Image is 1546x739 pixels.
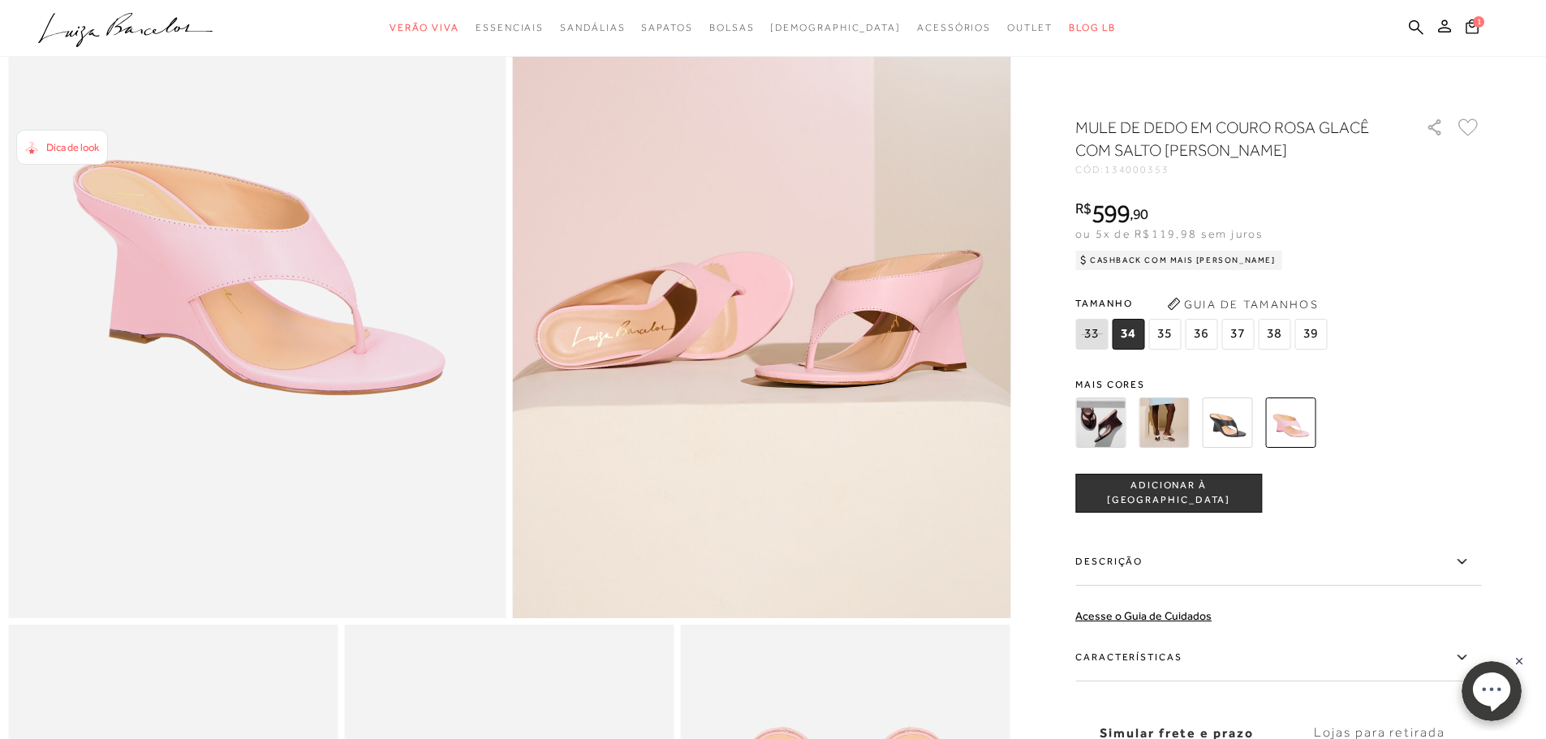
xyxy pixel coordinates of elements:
span: 35 [1148,319,1181,350]
span: 36 [1185,319,1217,350]
h1: MULE DE DEDO EM COURO ROSA GLACÊ COM SALTO [PERSON_NAME] [1075,116,1380,161]
a: categoryNavScreenReaderText [1007,13,1053,43]
span: 1 [1473,16,1484,28]
span: Mais cores [1075,380,1481,389]
div: CÓD: [1075,165,1400,174]
span: Essenciais [476,22,544,33]
a: categoryNavScreenReaderText [390,13,459,43]
a: noSubCategoriesText [770,13,901,43]
button: 1 [1461,18,1484,40]
span: 34 [1112,319,1144,350]
label: Características [1075,634,1481,681]
a: categoryNavScreenReaderText [560,13,625,43]
span: ADICIONAR À [GEOGRAPHIC_DATA] [1076,479,1261,507]
a: categoryNavScreenReaderText [641,13,692,43]
span: 39 [1294,319,1327,350]
span: Outlet [1007,22,1053,33]
img: MULE DE DEDO EM COURO OFF WHITE COM SALTO ANABELA ESCULTURAL [1139,397,1189,448]
span: 134000353 [1105,164,1169,175]
i: R$ [1075,201,1092,216]
span: Bolsas [709,22,755,33]
span: Acessórios [917,22,991,33]
div: Cashback com Mais [PERSON_NAME] [1075,251,1282,270]
span: [DEMOGRAPHIC_DATA] [770,22,901,33]
img: MULE DE DEDO EM COURO ROSA GLACÊ COM SALTO ANABELA ESCULTURAL [1265,397,1316,448]
span: Sapatos [641,22,692,33]
span: Dica de look [46,141,99,153]
span: 33 [1075,319,1108,350]
label: Descrição [1075,539,1481,586]
span: ou 5x de R$119,98 sem juros [1075,227,1263,240]
span: BLOG LB [1069,22,1116,33]
span: 38 [1258,319,1290,350]
a: categoryNavScreenReaderText [476,13,544,43]
img: MULE DE DEDO EM COURO PRETO COM SALTO ANABELA ESCULTURAL [1202,397,1252,448]
i: , [1130,207,1148,221]
span: Verão Viva [390,22,459,33]
button: Guia de Tamanhos [1161,291,1324,317]
span: Tamanho [1075,291,1331,316]
button: ADICIONAR À [GEOGRAPHIC_DATA] [1075,474,1262,513]
img: MULE DE DEDO EM COURO CAFÉ COM SALTO ANABELA ESCULTURAL [1075,397,1126,448]
span: Sandálias [560,22,625,33]
a: BLOG LB [1069,13,1116,43]
span: 37 [1221,319,1254,350]
a: categoryNavScreenReaderText [709,13,755,43]
span: 599 [1092,199,1130,228]
a: categoryNavScreenReaderText [917,13,991,43]
span: 90 [1133,205,1148,222]
a: Acesse o Guia de Cuidados [1075,609,1212,622]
